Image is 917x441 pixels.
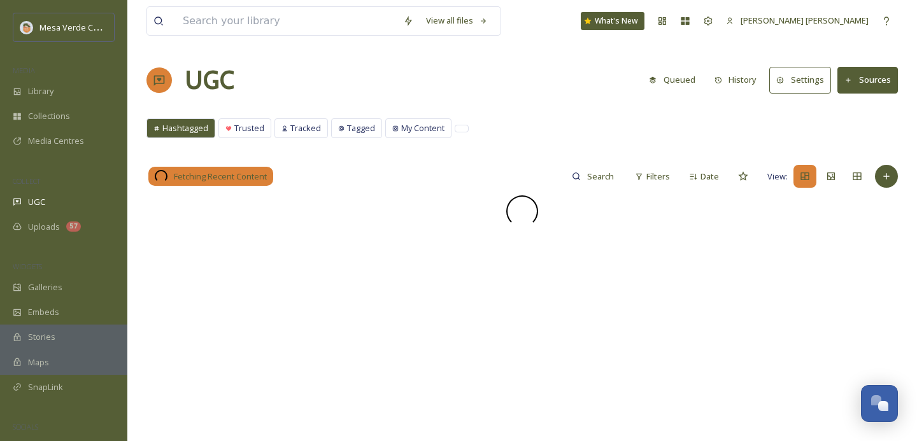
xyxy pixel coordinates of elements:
[767,171,788,183] span: View:
[420,8,494,33] a: View all files
[13,262,42,271] span: WIDGETS
[13,66,35,75] span: MEDIA
[28,381,63,393] span: SnapLink
[234,122,264,134] span: Trusted
[28,135,84,147] span: Media Centres
[290,122,321,134] span: Tracked
[28,196,45,208] span: UGC
[581,164,622,189] input: Search
[861,385,898,422] button: Open Chat
[28,110,70,122] span: Collections
[28,85,53,97] span: Library
[643,67,702,92] button: Queued
[28,281,62,293] span: Galleries
[720,8,875,33] a: [PERSON_NAME] [PERSON_NAME]
[700,171,719,183] span: Date
[581,12,644,30] a: What's New
[646,171,670,183] span: Filters
[13,422,38,431] span: SOCIALS
[769,67,831,93] button: Settings
[39,21,118,33] span: Mesa Verde Country
[837,67,898,93] button: Sources
[401,122,444,134] span: My Content
[28,331,55,343] span: Stories
[708,67,764,92] button: History
[13,176,40,186] span: COLLECT
[66,221,81,232] div: 57
[185,61,234,99] a: UGC
[741,15,869,26] span: [PERSON_NAME] [PERSON_NAME]
[643,67,708,92] a: Queued
[28,221,60,233] span: Uploads
[162,122,208,134] span: Hashtagged
[174,171,267,183] span: Fetching Recent Content
[769,67,837,93] a: Settings
[347,122,375,134] span: Tagged
[20,21,33,34] img: MVC%20SnapSea%20logo%20%281%29.png
[28,356,49,368] span: Maps
[708,67,770,92] a: History
[28,306,59,318] span: Embeds
[176,7,397,35] input: Search your library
